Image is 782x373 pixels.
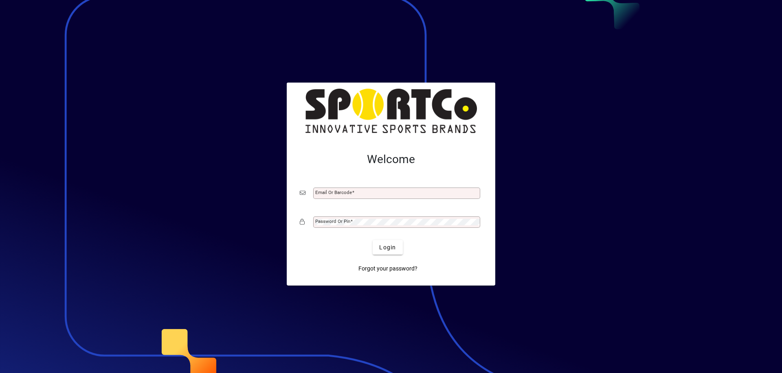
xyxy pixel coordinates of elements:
[315,190,352,195] mat-label: Email or Barcode
[315,218,350,224] mat-label: Password or Pin
[379,243,396,252] span: Login
[373,240,402,255] button: Login
[300,153,482,166] h2: Welcome
[355,261,421,276] a: Forgot your password?
[358,264,417,273] span: Forgot your password?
